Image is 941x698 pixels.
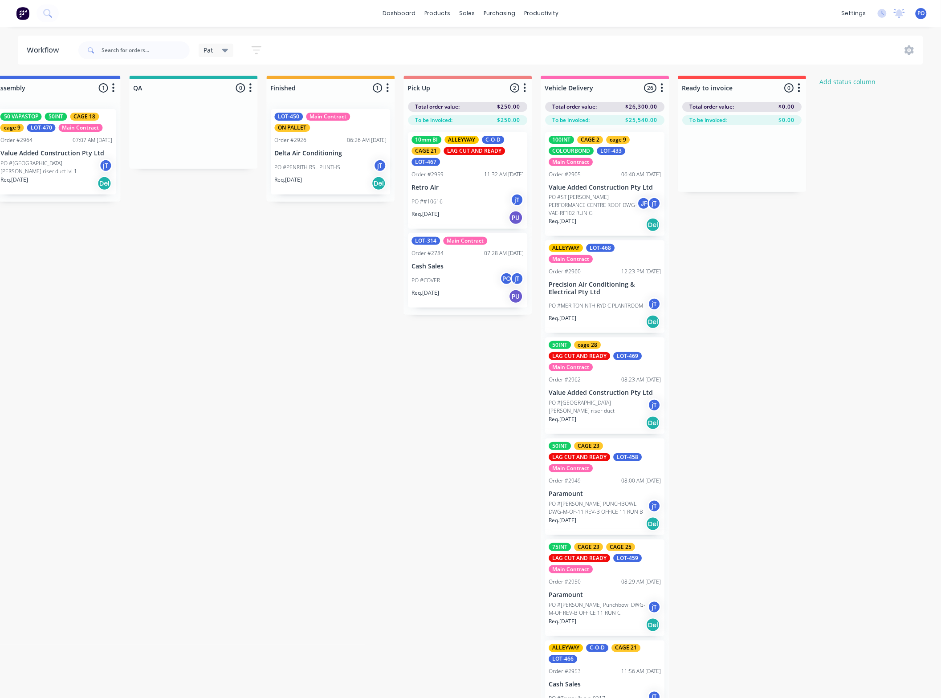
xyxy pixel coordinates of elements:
[546,132,665,236] div: 100INTCAGE 2cage 9COLOURBONDLOT-433Main ContractOrder #290506:40 AM [DATE]Value Added Constructio...
[549,314,577,322] p: Req. [DATE]
[73,136,113,144] div: 07:07 AM [DATE]
[626,116,658,124] span: $25,540.00
[549,464,593,472] div: Main Contract
[412,170,444,179] div: Order #2959
[412,158,440,166] div: LOT-467
[546,240,665,333] div: ALLEYWAYLOT-468Main ContractOrder #296012:23 PM [DATE]Precision Air Conditioning & Electrical Pty...
[412,147,441,155] div: CAGE 21
[275,113,303,121] div: LOT-450
[549,543,571,551] div: 75INT
[455,7,479,20] div: sales
[412,263,524,270] p: Cash Sales
[549,244,583,252] div: ALLEYWAY
[420,7,455,20] div: products
[690,103,734,111] span: Total order value:
[918,9,925,17] span: PO
[482,136,505,144] div: C-O-D
[549,352,611,360] div: LAG CUT AND READY
[549,565,593,573] div: Main Contract
[412,276,440,284] p: PO #COVER
[549,217,577,225] p: Req. [DATE]
[646,517,660,531] div: Del
[549,170,581,179] div: Order #2905
[690,116,727,124] span: To be invoiced:
[412,136,442,144] div: 10mm BI
[815,76,881,88] button: Add status column
[614,554,642,562] div: LOT-459
[549,554,611,562] div: LAG CUT AND READY
[549,281,661,296] p: Precision Air Conditioning & Electrical Pty Ltd
[622,668,661,676] div: 11:56 AM [DATE]
[648,499,661,513] div: jT
[648,197,661,210] div: jT
[444,237,488,245] div: Main Contract
[27,124,56,132] div: LOT-470
[412,198,443,206] p: PO ##10616
[614,453,642,461] div: LOT-458
[59,124,103,132] div: Main Contract
[549,668,581,676] div: Order #2953
[597,147,626,155] div: LOT-433
[445,136,479,144] div: ALLEYWAY
[416,116,453,124] span: To be invoiced:
[511,272,524,285] div: jT
[347,136,387,144] div: 06:26 AM [DATE]
[412,289,440,297] p: Req. [DATE]
[27,45,63,56] div: Workflow
[412,237,440,245] div: LOT-314
[549,617,577,625] p: Req. [DATE]
[549,147,594,155] div: COLOURBOND
[549,415,577,423] p: Req. [DATE]
[574,442,603,450] div: CAGE 23
[520,7,563,20] div: productivity
[546,337,665,434] div: 50INTcage 28LAG CUT AND READYLOT-469Main ContractOrder #296208:23 AM [DATE]Value Added Constructi...
[646,315,660,329] div: Del
[444,147,505,155] div: LAG CUT AND READY
[549,363,593,371] div: Main Contract
[607,543,635,551] div: CAGE 25
[102,41,190,59] input: Search for orders...
[587,244,615,252] div: LOT-468
[479,7,520,20] div: purchasing
[622,578,661,586] div: 08:29 AM [DATE]
[99,159,113,172] div: jT
[511,193,524,207] div: jT
[549,453,611,461] div: LAG CUT AND READY
[549,255,593,263] div: Main Contract
[485,170,524,179] div: 11:32 AM [DATE]
[204,45,213,55] span: Pat
[0,136,33,144] div: Order #2964
[648,398,661,412] div: jT
[549,302,644,310] p: PO #MERITON NTH RYD C PLANTROOM
[549,500,648,516] p: PO #[PERSON_NAME] PUNCHBOWL DWG-M-OF-11 REV-B OFFICE 11 RUN B
[549,158,593,166] div: Main Contract
[622,170,661,179] div: 06:40 AM [DATE]
[546,540,665,636] div: 75INTCAGE 23CAGE 25LAG CUT AND READYLOT-459Main ContractOrder #295008:29 AM [DATE]ParamountPO #[P...
[637,197,651,210] div: JF
[549,644,583,652] div: ALLEYWAY
[549,681,661,689] p: Cash Sales
[45,113,67,121] div: 50INT
[622,376,661,384] div: 08:23 AM [DATE]
[646,416,660,430] div: Del
[306,113,350,121] div: Main Contract
[0,150,113,157] p: Value Added Construction Pty Ltd
[549,442,571,450] div: 50INT
[549,591,661,599] p: Paramount
[378,7,420,20] a: dashboard
[549,516,577,524] p: Req. [DATE]
[275,150,387,157] p: Delta Air Conditioning
[549,193,637,217] p: PO #ST [PERSON_NAME] PERFORMANCE CENTRE ROOF DWG-VAE-RF102 RUN G
[275,163,341,171] p: PO #PENRITH RSL PLINTHS
[485,249,524,257] div: 07:28 AM [DATE]
[612,644,641,652] div: CAGE 21
[412,184,524,191] p: Retro Air
[549,268,581,276] div: Order #2960
[497,103,521,111] span: $250.00
[275,136,307,144] div: Order #2926
[607,136,630,144] div: cage 9
[549,341,571,349] div: 50INT
[622,477,661,485] div: 08:00 AM [DATE]
[275,124,310,132] div: ON PALLET
[0,113,42,121] div: 50 VAPASTOP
